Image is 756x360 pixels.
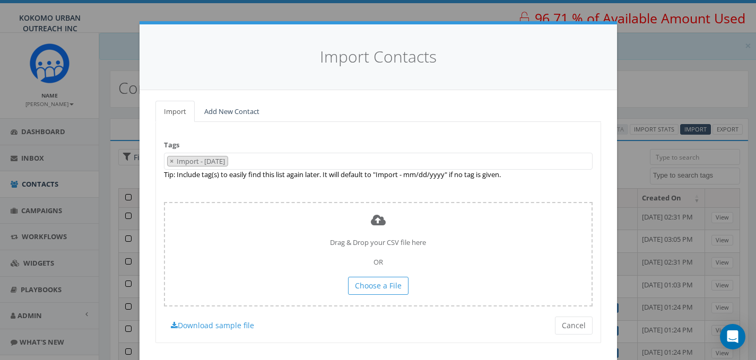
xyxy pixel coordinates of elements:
li: Import - 08/12/2025 [167,156,228,167]
span: Import - [DATE] [176,156,228,166]
a: Add New Contact [196,101,268,122]
label: Tip: Include tag(s) to easily find this list again later. It will default to "Import - mm/dd/yyyy... [164,170,501,180]
div: Open Intercom Messenger [720,324,745,349]
textarea: Search [231,157,236,166]
h4: Import Contacts [155,46,601,68]
a: Download sample file [164,317,261,335]
div: Drag & Drop your CSV file here [164,202,593,306]
button: Cancel [555,317,593,335]
span: × [170,156,173,166]
label: Tags [164,140,179,150]
button: Remove item [168,156,176,166]
a: Import [155,101,195,122]
span: Choose a File [355,280,402,291]
span: OR [373,257,383,267]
